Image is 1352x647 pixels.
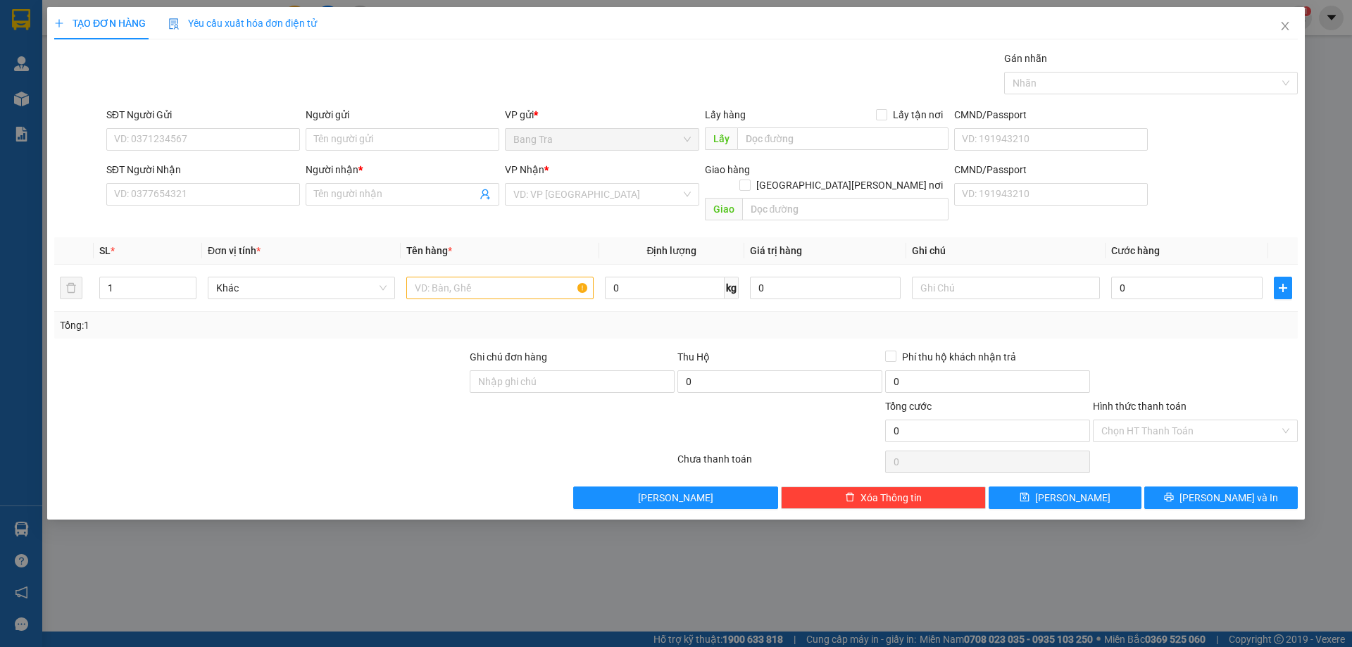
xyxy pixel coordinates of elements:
[705,109,746,120] span: Lấy hàng
[506,107,699,123] div: VP gửi
[750,277,901,299] input: 0
[639,490,714,505] span: [PERSON_NAME]
[306,107,499,123] div: Người gửi
[60,277,82,299] button: delete
[751,177,949,193] span: [GEOGRAPHIC_DATA][PERSON_NAME] nơi
[54,18,146,29] span: TẠO ĐƠN HÀNG
[406,245,452,256] span: Tên hàng
[887,107,949,123] span: Lấy tận nơi
[574,486,779,509] button: [PERSON_NAME]
[54,18,64,28] span: plus
[506,164,545,175] span: VP Nhận
[134,12,168,27] span: Nhận:
[896,349,1022,365] span: Phí thu hộ khách nhận trả
[60,318,522,333] div: Tổng: 1
[913,277,1100,299] input: Ghi Chú
[782,486,987,509] button: deleteXóa Thông tin
[860,490,922,505] span: Xóa Thông tin
[470,370,675,393] input: Ghi chú đơn hàng
[750,245,802,256] span: Giá trị hàng
[954,162,1148,177] div: CMND/Passport
[1145,486,1298,509] button: printer[PERSON_NAME] và In
[134,44,277,61] div: Cô Tới
[725,277,739,299] span: kg
[1111,245,1160,256] span: Cước hàng
[647,245,697,256] span: Định lượng
[1265,7,1305,46] button: Close
[106,162,300,177] div: SĐT Người Nhận
[480,189,492,200] span: user-add
[106,107,300,123] div: SĐT Người Gửi
[514,129,691,150] span: Bang Tra
[737,127,949,150] input: Dọc đường
[1179,490,1278,505] span: [PERSON_NAME] và In
[306,162,499,177] div: Người nhận
[954,107,1148,123] div: CMND/Passport
[1164,492,1174,503] span: printer
[1274,277,1292,299] button: plus
[677,351,710,363] span: Thu Hộ
[705,127,737,150] span: Lấy
[208,245,261,256] span: Đơn vị tính
[885,401,932,412] span: Tổng cước
[132,92,152,107] span: CC :
[12,13,34,28] span: Gửi:
[676,451,884,476] div: Chưa thanh toán
[907,237,1106,265] th: Ghi chú
[1004,53,1047,64] label: Gán nhãn
[705,164,750,175] span: Giao hàng
[12,12,125,29] div: Bang Tra
[1093,401,1187,412] label: Hình thức thanh toán
[134,12,277,44] div: [GEOGRAPHIC_DATA]
[1036,490,1111,505] span: [PERSON_NAME]
[1279,20,1291,32] span: close
[989,486,1141,509] button: save[PERSON_NAME]
[1275,282,1291,294] span: plus
[134,61,277,80] div: 0973422239
[132,89,279,108] div: 60.000
[406,277,594,299] input: VD: Bàn, Ghế
[168,18,180,30] img: icon
[1020,492,1030,503] span: save
[168,18,317,29] span: Yêu cầu xuất hóa đơn điện tử
[845,492,855,503] span: delete
[470,351,547,363] label: Ghi chú đơn hàng
[705,198,742,220] span: Giao
[216,277,387,299] span: Khác
[742,198,949,220] input: Dọc đường
[99,245,111,256] span: SL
